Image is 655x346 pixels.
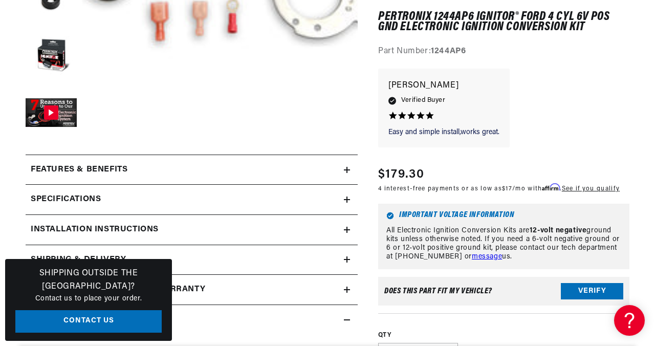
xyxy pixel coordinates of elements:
h2: Specifications [31,193,101,206]
label: QTY [378,332,629,340]
p: Contact us to place your order. [15,293,162,305]
span: $179.30 [378,166,424,184]
summary: Returns, Replacements & Warranty [26,275,358,305]
h2: Features & Benefits [31,163,127,177]
h2: Installation instructions [31,223,159,236]
summary: Installation instructions [26,215,358,245]
strong: 1244AP6 [431,48,466,56]
div: Part Number: [378,46,629,59]
div: Does This part fit My vehicle? [384,288,492,296]
p: Easy and simple install,works great. [388,127,499,138]
summary: Features & Benefits [26,155,358,185]
h2: Shipping & Delivery [31,253,126,267]
h3: Shipping Outside the [GEOGRAPHIC_DATA]? [15,267,162,293]
p: 4 interest-free payments or as low as /mo with . [378,184,620,194]
summary: Specifications [26,185,358,214]
a: message [472,253,502,261]
h1: PerTronix 1244AP6 Ignitor® Ford 4 cyl 6v Pos Gnd Electronic Ignition Conversion Kit [378,12,629,33]
span: Affirm [542,184,560,191]
button: Verify [561,284,623,300]
p: [PERSON_NAME] [388,79,499,93]
span: $17 [502,186,512,192]
p: All Electronic Ignition Conversion Kits are ground kits unless otherwise noted. If you need a 6-v... [386,227,621,261]
strong: 12-volt negative [530,227,587,234]
summary: Shipping & Delivery [26,245,358,275]
a: See if you qualify - Learn more about Affirm Financing (opens in modal) [562,186,620,192]
span: Verified Buyer [401,95,445,106]
button: Load image 5 in gallery view [26,32,77,83]
a: Contact Us [15,310,162,333]
summary: Reviews [26,305,358,335]
h6: Important Voltage Information [386,212,621,220]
